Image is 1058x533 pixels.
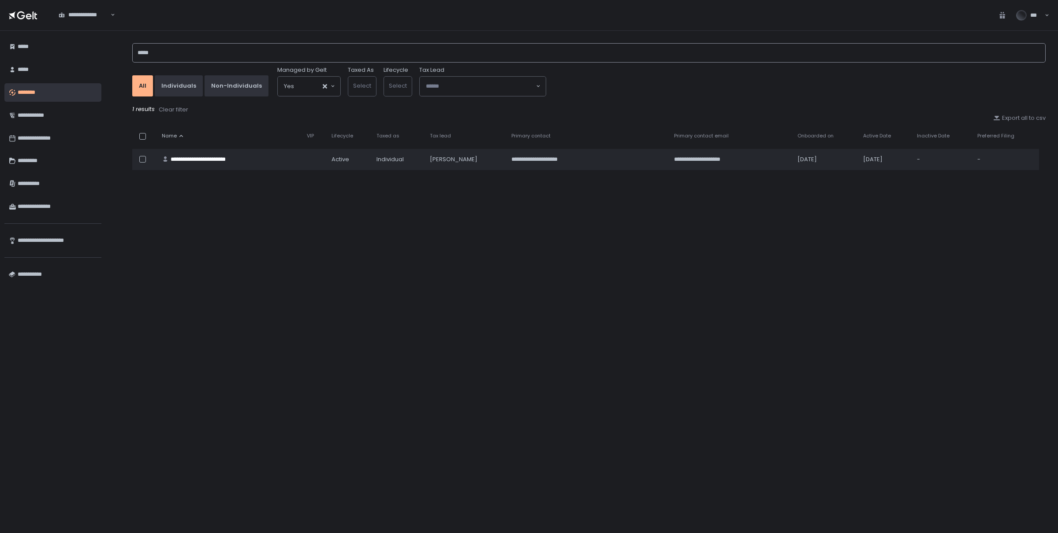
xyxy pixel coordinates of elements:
[139,82,146,90] div: All
[674,133,729,139] span: Primary contact email
[993,114,1046,122] button: Export all to csv
[511,133,551,139] span: Primary contact
[389,81,407,90] span: Select
[917,133,950,139] span: Inactive Date
[284,82,294,91] span: Yes
[162,133,177,139] span: Name
[977,133,1014,139] span: Preferred Filing
[797,133,834,139] span: Onboarded on
[159,106,188,114] div: Clear filter
[332,155,349,163] span: active
[278,77,340,96] div: Search for option
[863,155,906,163] div: [DATE]
[426,82,535,91] input: Search for option
[348,66,374,74] label: Taxed As
[161,82,196,90] div: Individuals
[863,133,891,139] span: Active Date
[211,82,262,90] div: Non-Individuals
[158,105,189,114] button: Clear filter
[384,66,408,74] label: Lifecycle
[277,66,327,74] span: Managed by Gelt
[420,77,546,96] div: Search for option
[53,6,115,24] div: Search for option
[419,66,444,74] span: Tax Lead
[353,81,371,90] span: Select
[132,105,1046,114] div: 1 results
[294,82,322,91] input: Search for option
[376,155,419,163] div: Individual
[430,133,451,139] span: Tax lead
[332,133,353,139] span: Lifecycle
[917,155,967,163] div: -
[430,155,501,163] div: [PERSON_NAME]
[155,75,203,96] button: Individuals
[376,133,399,139] span: Taxed as
[205,75,268,96] button: Non-Individuals
[797,155,853,163] div: [DATE]
[132,75,153,96] button: All
[323,84,327,89] button: Clear Selected
[307,133,314,139] span: VIP
[977,155,1034,163] div: -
